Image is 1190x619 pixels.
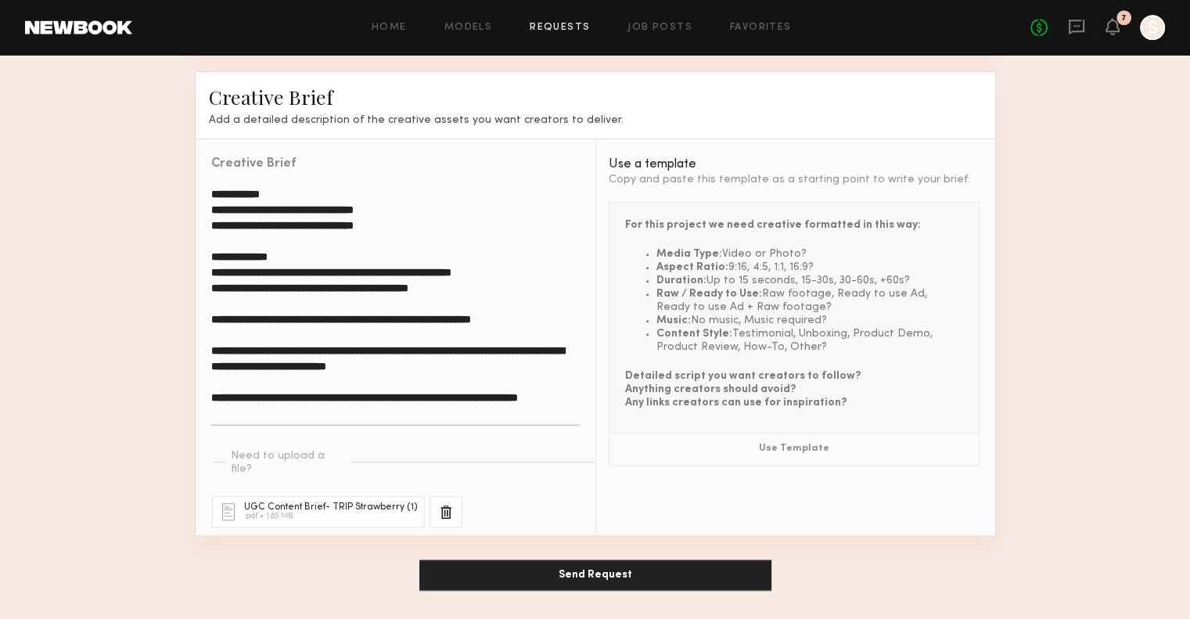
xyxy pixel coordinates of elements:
span: Aspect Ratio: [656,262,728,272]
div: UGC Content Brief- TRIP Strawberry (1) [244,502,418,513]
span: Raw / Ready to Use: [656,289,762,299]
div: 1.85 MB [266,513,293,520]
p: Detailed script you want creators to follow? Anything creators should avoid? Any links creators c... [625,369,963,409]
div: 7 [1121,14,1127,23]
li: 9:16, 4:5, 1:1, 16:9? [656,261,963,274]
div: • [260,513,264,520]
li: Testimonial, Unboxing, Product Demo, Product Review, How-To, Other? [656,327,963,354]
a: Job Posts [627,23,692,33]
div: Creative Brief [211,158,296,171]
a: Requests [530,23,590,33]
a: Home [372,23,407,33]
div: Use a template [609,158,980,171]
li: Raw footage, Ready to use Ad, Ready to use Ad + Raw footage? [656,287,963,314]
a: S [1140,15,1165,40]
button: Send Request [419,560,771,591]
span: Media Type: [656,249,722,259]
h3: Add a detailed description of the creative assets you want creators to deliver. [209,113,982,127]
span: Creative Brief [209,84,333,110]
li: No music, Music required? [656,314,963,327]
span: Duration: [656,275,706,286]
li: Up to 15 seconds, 15-30s, 30-60s, +60s? [656,274,963,287]
a: Favorites [730,23,792,33]
span: Content Style: [656,329,732,339]
li: Video or Photo? [656,247,963,261]
div: For this project we need creative formatted in this way: [625,218,963,232]
div: Copy and paste this template as a starting point to write your brief. [609,173,980,186]
a: Models [444,23,492,33]
button: Use Template [609,434,979,465]
div: .pdf [244,513,257,520]
div: Need to upload a file? [231,450,347,477]
span: Music: [656,315,691,326]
